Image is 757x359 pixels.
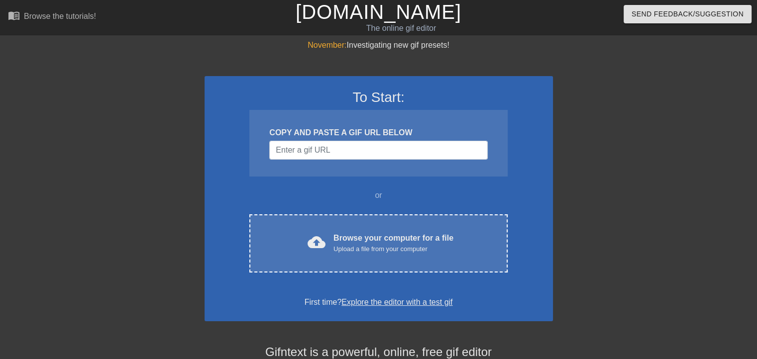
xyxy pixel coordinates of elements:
[205,39,553,51] div: Investigating new gif presets!
[8,9,96,25] a: Browse the tutorials!
[217,89,540,106] h3: To Start:
[8,9,20,21] span: menu_book
[308,41,346,49] span: November:
[269,141,487,160] input: Username
[333,244,453,254] div: Upload a file from your computer
[333,232,453,254] div: Browse your computer for a file
[632,8,744,20] span: Send Feedback/Suggestion
[257,22,545,34] div: The online gif editor
[624,5,752,23] button: Send Feedback/Suggestion
[341,298,452,306] a: Explore the editor with a test gif
[217,296,540,308] div: First time?
[296,1,461,23] a: [DOMAIN_NAME]
[308,233,325,251] span: cloud_upload
[24,12,96,20] div: Browse the tutorials!
[269,127,487,139] div: COPY AND PASTE A GIF URL BELOW
[230,189,527,201] div: or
